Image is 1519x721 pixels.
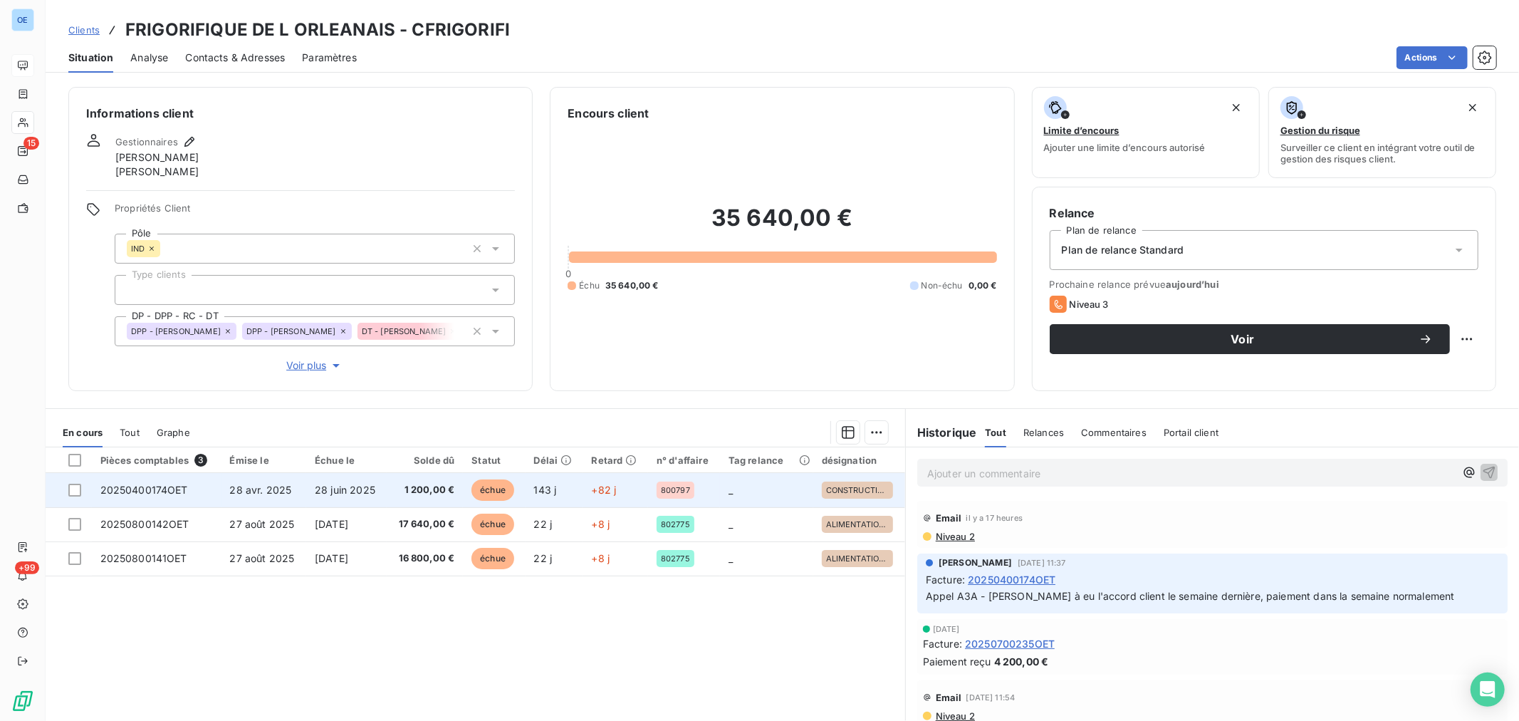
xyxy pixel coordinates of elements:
span: Tout [120,427,140,438]
div: Solde dû [395,455,454,466]
span: Analyse [130,51,168,65]
span: Email [936,512,962,524]
span: +8 j [591,518,610,530]
span: [PERSON_NAME] [115,165,199,179]
span: 35 640,00 € [605,279,659,292]
span: _ [729,552,733,564]
h2: 35 640,00 € [568,204,996,247]
span: Clients [68,24,100,36]
span: 27 août 2025 [230,552,295,564]
div: Délai [534,455,575,466]
span: +8 j [591,552,610,564]
a: Clients [68,23,100,37]
span: Plan de relance Standard [1062,243,1184,257]
span: DPP - [PERSON_NAME] [246,327,336,336]
span: 20250800142OET [100,518,189,530]
span: 28 avr. 2025 [230,484,292,496]
span: [PERSON_NAME] [939,556,1012,569]
div: Pièces comptables [100,454,213,467]
img: Logo LeanPay [11,690,34,712]
div: Émise le [230,455,298,466]
span: 17 640,00 € [395,517,454,531]
span: Niveau 3 [1070,299,1109,310]
span: 16 800,00 € [395,551,454,566]
span: Prochaine relance prévue [1050,279,1478,290]
span: 20250700235OET [965,636,1055,651]
span: [DATE] [315,518,348,530]
span: 800797 [661,486,690,494]
span: 20250800141OET [100,552,187,564]
span: Voir plus [286,358,343,373]
span: 0 [565,268,571,279]
div: Tag relance [729,455,805,466]
span: [DATE] 11:54 [966,693,1016,702]
div: Échue le [315,455,378,466]
span: Graphe [157,427,190,438]
span: _ [729,484,733,496]
span: 27 août 2025 [230,518,295,530]
span: Paramètres [302,51,357,65]
h6: Historique [906,424,977,441]
span: 20250400174OET [968,572,1055,587]
div: n° d'affaire [657,455,711,466]
span: 22 j [534,518,553,530]
span: 4 200,00 € [994,654,1049,669]
button: Voir [1050,324,1450,354]
div: Open Intercom Messenger [1471,673,1505,707]
button: Gestion du risqueSurveiller ce client en intégrant votre outil de gestion des risques client. [1268,87,1496,178]
span: échue [471,514,514,535]
span: CONSTRUCTION D'UN CHAMBRE FROIDE 4138800 [826,486,889,494]
span: échue [471,548,514,569]
span: DT - [PERSON_NAME] [362,327,447,336]
span: +82 j [591,484,616,496]
span: Propriétés Client [115,202,515,222]
span: Échu [579,279,600,292]
h3: FRIGORIFIQUE DE L ORLEANAIS - CFRIGORIFI [125,17,510,43]
button: Actions [1397,46,1468,69]
span: Facture : [926,572,965,587]
span: 28 juin 2025 [315,484,375,496]
h6: Relance [1050,204,1478,222]
span: Contacts & Adresses [185,51,285,65]
span: Surveiller ce client en intégrant votre outil de gestion des risques client. [1280,142,1484,165]
span: 802775 [661,554,690,563]
span: 1 200,00 € [395,483,454,497]
button: Voir plus [115,358,515,373]
span: Limite d’encours [1044,125,1119,136]
input: Ajouter une valeur [127,284,138,296]
span: [DATE] [315,552,348,564]
span: [DATE] 11:37 [1018,559,1066,567]
span: 3 [194,454,207,467]
span: Appel A3A - [PERSON_NAME] à eu l'accord client le semaine dernière, paiement dans la semaine norm... [926,590,1455,602]
span: _ [729,518,733,530]
span: échue [471,479,514,501]
div: OE [11,9,34,31]
span: +99 [15,561,39,574]
span: En cours [63,427,103,438]
span: [DATE] [933,625,960,633]
span: Relances [1023,427,1064,438]
span: ALIMENTATION DÉSHUMIDIFICATEUR [826,554,889,563]
span: Voir [1067,333,1419,345]
span: Niveau 2 [934,531,975,542]
span: aujourd’hui [1166,279,1219,290]
span: Email [936,692,962,703]
span: ALIMENTATION DÉSHUMIDIFICATEUR [826,520,889,529]
span: Situation [68,51,113,65]
span: Tout [985,427,1006,438]
span: il y a 17 heures [966,514,1023,522]
div: Statut [471,455,516,466]
h6: Encours client [568,105,649,122]
span: Ajouter une limite d’encours autorisé [1044,142,1206,153]
span: [PERSON_NAME] [115,150,199,165]
span: 143 j [534,484,557,496]
div: désignation [822,455,897,466]
span: IND [131,244,145,253]
button: Limite d’encoursAjouter une limite d’encours autorisé [1032,87,1260,178]
span: Paiement reçu [923,654,991,669]
div: Retard [591,455,640,466]
span: 20250400174OET [100,484,188,496]
input: Ajouter une valeur [160,242,172,255]
span: Gestionnaires [115,136,178,147]
input: Ajouter une valeur [454,325,466,338]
